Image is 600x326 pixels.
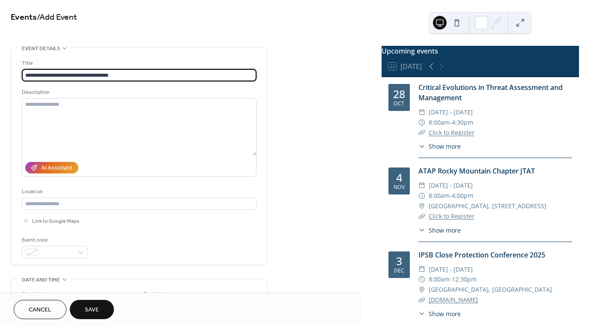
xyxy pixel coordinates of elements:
span: 12:30pm [452,274,477,284]
span: 4:30pm [452,117,473,128]
div: ​ [418,309,425,318]
a: Events [11,9,37,26]
div: ​ [418,274,425,284]
span: Link to Google Maps [32,217,79,226]
div: ​ [418,142,425,151]
div: ​ [418,117,425,128]
div: ​ [418,284,425,295]
a: IPSB Close Protection Conference 2025 [418,250,545,260]
span: [GEOGRAPHIC_DATA], [GEOGRAPHIC_DATA] [429,284,552,295]
div: ​ [418,295,425,305]
span: Event details [22,44,60,53]
span: 4:00pm [452,191,473,201]
span: Date and time [22,275,60,284]
button: AI Assistant [25,162,78,173]
div: Description [22,88,255,97]
div: 4 [396,172,402,183]
span: Show more [429,309,461,318]
button: ​Show more [418,142,461,151]
div: Upcoming events [382,46,579,56]
div: ​ [418,201,425,211]
span: 8:00am [429,191,450,201]
div: ​ [418,211,425,221]
span: [DATE] - [DATE] [429,180,473,191]
div: Oct [394,101,404,107]
button: Save [70,300,114,319]
div: Start date [22,290,48,299]
div: ​ [418,128,425,138]
div: Title [22,59,255,68]
span: / Add Event [37,9,77,26]
span: Show more [429,226,461,235]
button: Cancel [14,300,66,319]
a: Critical Evolutions in Threat Assessment and Management [418,83,563,102]
div: ​ [418,264,425,275]
div: End date [143,290,167,299]
a: ATAP Rocky Mountain Chapter JTAT [418,166,535,176]
span: Show more [429,142,461,151]
button: ​Show more [418,309,461,318]
button: ​Show more [418,226,461,235]
div: Event color [22,236,86,245]
div: ​ [418,191,425,201]
div: Location [22,187,255,196]
div: ​ [418,226,425,235]
div: 28 [393,89,405,99]
a: Click to Register [429,212,475,220]
span: - [450,191,452,201]
div: AI Assistant [41,164,72,173]
a: [DOMAIN_NAME] [429,296,478,304]
span: Cancel [29,306,51,315]
span: 8:00am [429,274,450,284]
span: 8:00am [429,117,450,128]
span: - [450,117,452,128]
div: ​ [418,107,425,117]
span: Save [85,306,99,315]
span: [GEOGRAPHIC_DATA], [STREET_ADDRESS] [429,201,546,211]
span: - [450,274,452,284]
div: ​ [418,180,425,191]
div: Dec [394,268,404,274]
div: Nov [394,185,405,190]
a: Click to Register [429,129,475,137]
div: 3 [396,256,402,266]
span: [DATE] - [DATE] [429,107,473,117]
span: [DATE] - [DATE] [429,264,473,275]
